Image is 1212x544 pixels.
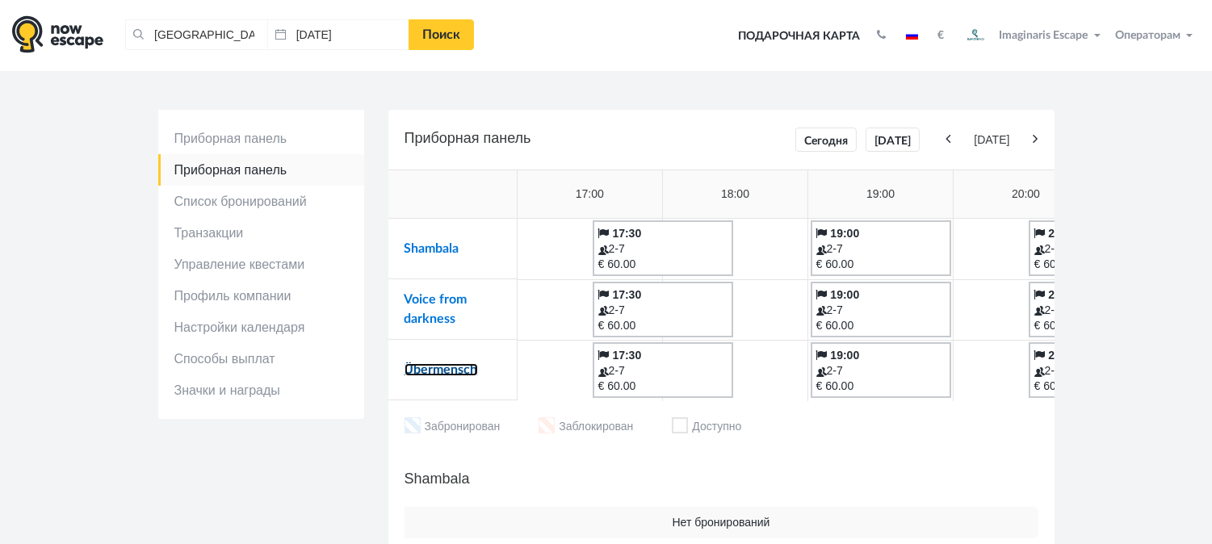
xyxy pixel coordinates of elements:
div: 2-7 [598,303,728,318]
a: Приборная панель [158,123,364,154]
div: € 60.00 [816,257,946,272]
b: 17:30 [612,349,641,362]
div: € 60.00 [1034,318,1164,333]
div: € 60.00 [816,318,946,333]
a: Управление квестами [158,249,364,280]
a: 17:30 2-7 € 60.00 [593,282,733,337]
a: Настройки календаря [158,312,364,343]
button: Imaginaris Escape [956,19,1108,52]
div: € 60.00 [1034,257,1164,272]
button: Операторам [1111,27,1200,44]
div: 2-7 [816,241,946,257]
a: Сегодня [795,128,857,152]
input: Дата [267,19,409,50]
b: 19:00 [830,288,859,301]
li: Доступно [672,417,741,437]
img: logo [12,15,103,53]
li: Заблокирован [539,417,633,437]
td: Нет бронирований [405,507,1038,538]
a: Список бронирований [158,186,364,217]
button: € [929,27,952,44]
span: Imaginaris Escape [1000,27,1088,41]
a: 19:00 2-7 € 60.00 [811,220,951,276]
a: 20:30 2-7 € 60.00 [1029,220,1169,276]
a: 20:30 2-7 € 60.00 [1029,342,1169,398]
div: 2-7 [598,363,728,379]
a: 17:30 2-7 € 60.00 [593,220,733,276]
a: [DATE] [866,128,920,152]
div: 2-7 [1034,241,1164,257]
a: Shambala [405,242,459,255]
input: Город или название квеста [125,19,267,50]
span: Операторам [1115,30,1181,41]
a: Приборная панель [158,154,364,186]
div: € 60.00 [598,379,728,394]
div: 2-7 [816,303,946,318]
b: 19:00 [830,349,859,362]
h5: Shambala [405,467,1038,491]
div: 2-7 [1034,363,1164,379]
b: 20:30 [1048,349,1077,362]
a: 17:30 2-7 € 60.00 [593,342,733,398]
div: € 60.00 [1034,379,1164,394]
div: 2-7 [816,363,946,379]
a: 20:30 2-7 € 60.00 [1029,282,1169,337]
a: 19:00 2-7 € 60.00 [811,282,951,337]
div: € 60.00 [598,257,728,272]
img: ru.jpg [906,31,918,40]
a: 19:00 2-7 € 60.00 [811,342,951,398]
a: Voice from darkness [405,293,468,325]
a: Способы выплат [158,343,364,375]
b: 19:00 [830,227,859,240]
h5: Приборная панель [405,126,1038,153]
b: 20:30 [1048,288,1077,301]
div: 2-7 [598,241,728,257]
strong: € [937,30,944,41]
b: 17:30 [612,227,641,240]
div: € 60.00 [816,379,946,394]
b: 17:30 [612,288,641,301]
a: Значки и награды [158,375,364,406]
a: Профиль компании [158,280,364,312]
a: Поиск [409,19,474,50]
li: Забронирован [405,417,501,437]
a: Подарочная карта [732,19,866,54]
a: Транзакции [158,217,364,249]
b: 20:30 [1048,227,1077,240]
a: Übermensch [405,363,478,376]
div: 2-7 [1034,303,1164,318]
div: € 60.00 [598,318,728,333]
span: [DATE] [954,132,1029,148]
